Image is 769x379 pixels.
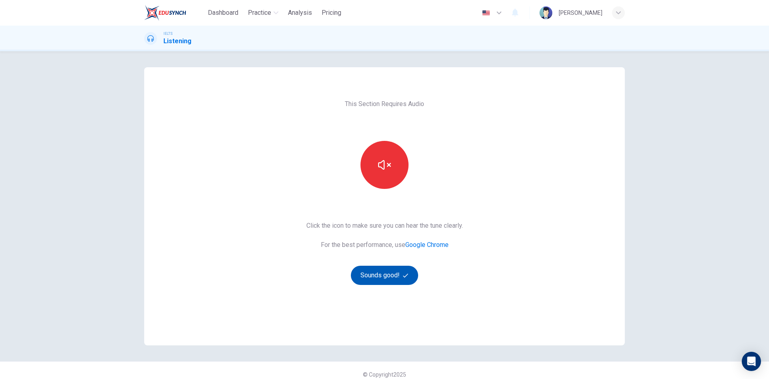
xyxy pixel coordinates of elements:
span: This Section Requires Audio [345,99,424,109]
span: Practice [248,8,271,18]
button: Sounds good! [351,266,418,285]
a: Google Chrome [405,241,449,249]
div: Open Intercom Messenger [742,352,761,371]
button: Dashboard [205,6,242,20]
img: en [481,10,491,16]
img: EduSynch logo [144,5,186,21]
div: [PERSON_NAME] [559,8,602,18]
a: EduSynch logo [144,5,205,21]
span: Pricing [322,8,341,18]
span: Dashboard [208,8,238,18]
button: Pricing [318,6,344,20]
span: For the best performance, use [306,240,463,250]
span: Analysis [288,8,312,18]
span: © Copyright 2025 [363,371,406,378]
span: IELTS [163,31,173,36]
button: Analysis [285,6,315,20]
img: Profile picture [540,6,552,19]
button: Practice [245,6,282,20]
h1: Listening [163,36,191,46]
span: Click the icon to make sure you can hear the tune clearly. [306,221,463,231]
